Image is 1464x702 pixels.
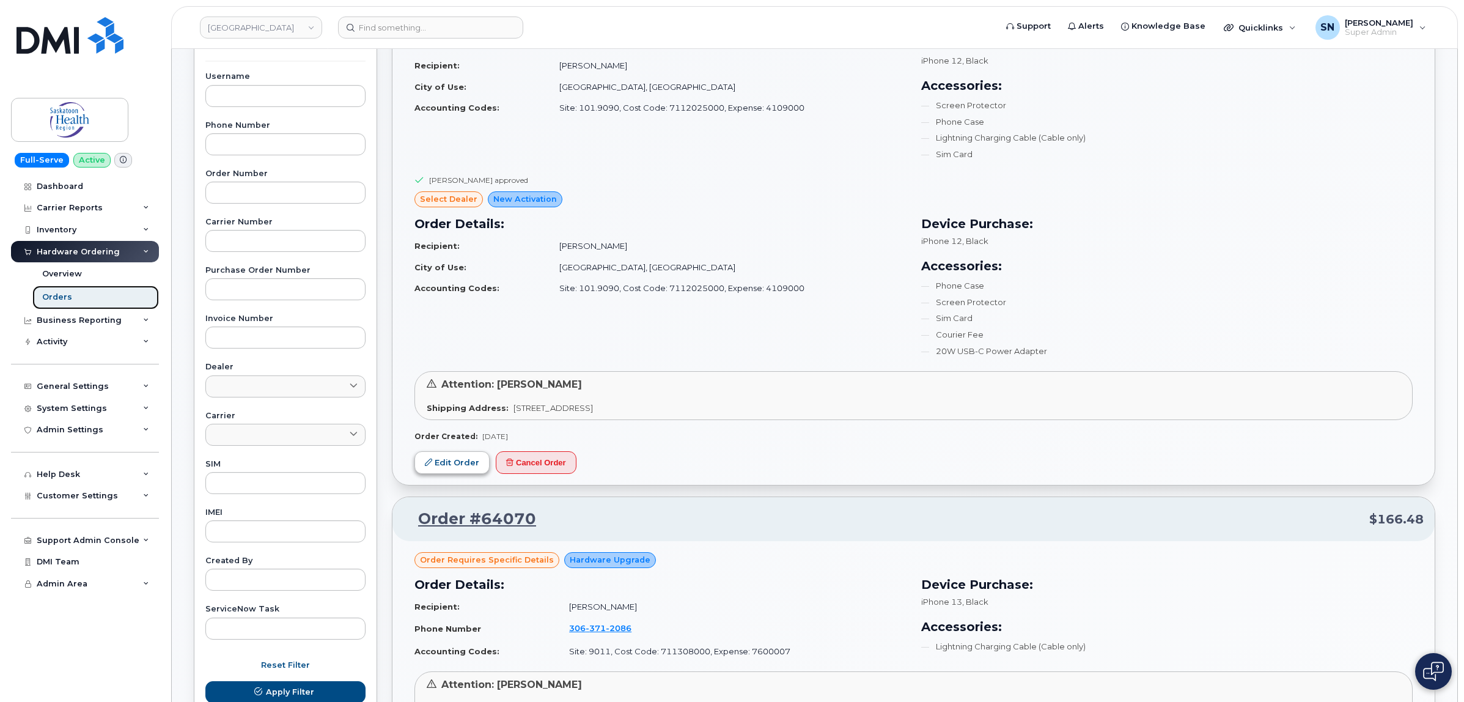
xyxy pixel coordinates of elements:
span: Quicklinks [1238,23,1283,32]
span: 2086 [606,623,631,633]
span: iPhone 13 [921,597,962,607]
span: Order requires Specific details [420,554,554,566]
div: [PERSON_NAME] approved [429,175,528,185]
span: [STREET_ADDRESS] [513,403,593,413]
td: [PERSON_NAME] [558,596,906,618]
span: Reset Filter [261,659,310,671]
div: Quicklinks [1215,15,1304,40]
input: Find something... [338,17,523,39]
label: IMEI [205,509,366,517]
span: [PERSON_NAME] [1345,18,1413,28]
span: iPhone 12 [921,56,962,65]
span: iPhone 12 [921,236,962,246]
span: , Black [962,56,988,65]
span: Attention: [PERSON_NAME] [441,679,582,690]
strong: Order Created: [414,432,477,441]
button: Cancel Order [496,451,576,474]
span: select Dealer [420,193,477,205]
a: Alerts [1059,14,1113,39]
span: Support [1017,20,1051,32]
h3: Device Purchase: [921,575,1413,594]
strong: Accounting Codes: [414,283,499,293]
li: Lightning Charging Cable (Cable only) [921,641,1413,652]
strong: Recipient: [414,61,460,70]
li: 20W USB-C Power Adapter [921,345,1413,357]
strong: City of Use: [414,82,466,92]
li: Sim Card [921,312,1413,324]
label: Carrier [205,412,366,420]
li: Screen Protector [921,100,1413,111]
td: [PERSON_NAME] [548,55,906,76]
a: 3063712086 [569,623,646,633]
span: 306 [569,623,631,633]
label: SIM [205,460,366,468]
td: [GEOGRAPHIC_DATA], [GEOGRAPHIC_DATA] [548,257,906,278]
label: Carrier Number [205,218,366,226]
label: Username [205,73,366,81]
span: Alerts [1078,20,1104,32]
span: SN [1320,20,1334,35]
h3: Accessories: [921,618,1413,636]
li: Phone Case [921,280,1413,292]
span: New Activation [493,193,557,205]
span: Knowledge Base [1131,20,1205,32]
strong: Shipping Address: [427,403,509,413]
label: Created By [205,557,366,565]
td: [PERSON_NAME] [548,235,906,257]
a: Saskatoon Health Region [200,17,322,39]
td: Site: 101.9090, Cost Code: 7112025000, Expense: 4109000 [548,97,906,119]
span: Apply Filter [266,686,314,698]
h3: Device Purchase: [921,215,1413,233]
h3: Accessories: [921,76,1413,95]
li: Screen Protector [921,297,1413,308]
label: Purchase Order Number [205,267,366,275]
a: Support [998,14,1059,39]
span: 371 [586,623,606,633]
div: Sabrina Nguyen [1307,15,1435,40]
td: [GEOGRAPHIC_DATA], [GEOGRAPHIC_DATA] [548,76,906,98]
h3: Order Details: [414,575,907,594]
h3: Order Details: [414,215,907,233]
strong: Accounting Codes: [414,103,499,113]
a: Edit Order [414,451,490,474]
strong: Recipient: [414,241,460,251]
strong: Phone Number [414,624,481,634]
span: Super Admin [1345,28,1413,37]
span: [DATE] [482,432,508,441]
span: , Black [962,236,988,246]
li: Lightning Charging Cable (Cable only) [921,132,1413,144]
strong: City of Use: [414,262,466,272]
a: Order #64070 [403,508,536,530]
label: Order Number [205,170,366,178]
strong: Accounting Codes: [414,646,499,656]
strong: Recipient: [414,602,460,611]
label: Phone Number [205,122,366,130]
label: Dealer [205,363,366,371]
button: Reset Filter [205,654,366,676]
td: Site: 101.9090, Cost Code: 7112025000, Expense: 4109000 [548,278,906,299]
li: Sim Card [921,149,1413,160]
li: Phone Case [921,116,1413,128]
span: $166.48 [1369,511,1424,528]
span: Attention: [PERSON_NAME] [441,379,582,390]
td: Site: 9011, Cost Code: 711308000, Expense: 7600007 [558,641,906,662]
li: Courier Fee [921,329,1413,341]
span: , Black [962,597,988,607]
h3: Accessories: [921,257,1413,275]
span: Hardware Upgrade [570,554,650,566]
label: ServiceNow Task [205,605,366,613]
label: Invoice Number [205,315,366,323]
img: Open chat [1423,662,1444,681]
a: Knowledge Base [1113,14,1214,39]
